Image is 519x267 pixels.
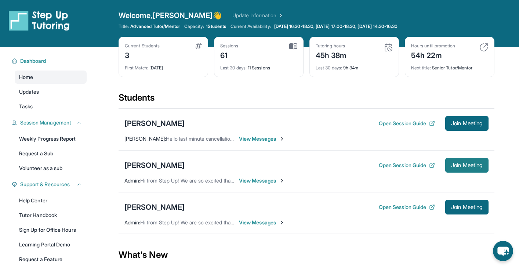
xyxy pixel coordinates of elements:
[274,24,398,29] span: [DATE] 16:30-18:30, [DATE] 17:00-18:30, [DATE] 14:30-16:30
[17,57,82,65] button: Dashboard
[384,43,393,52] img: card
[220,49,239,61] div: 61
[279,178,285,184] img: Chevron-Right
[9,10,70,31] img: logo
[316,43,347,49] div: Tutoring hours
[124,136,166,142] span: [PERSON_NAME] :
[20,181,70,188] span: Support & Resources
[15,209,87,222] a: Tutor Handbook
[220,61,297,71] div: 11 Sessions
[15,194,87,207] a: Help Center
[124,219,140,225] span: Admin :
[379,203,435,211] button: Open Session Guide
[451,205,483,209] span: Join Meeting
[125,43,160,49] div: Current Students
[195,43,202,49] img: card
[15,162,87,175] a: Volunteer as a sub
[166,136,301,142] span: Hello last minute cancellation sorry will see you next week
[206,24,226,29] span: 1 Students
[316,65,342,71] span: Last 30 days :
[451,163,483,167] span: Join Meeting
[316,61,393,71] div: 9h 34m
[15,132,87,145] a: Weekly Progress Report
[20,119,71,126] span: Session Management
[184,24,204,29] span: Capacity:
[220,43,239,49] div: Sessions
[124,177,140,184] span: Admin :
[15,100,87,113] a: Tasks
[316,49,347,61] div: 45h 38m
[130,24,179,29] span: Advanced Tutor/Mentor
[124,160,185,170] div: [PERSON_NAME]
[15,85,87,98] a: Updates
[125,61,202,71] div: [DATE]
[379,162,435,169] button: Open Session Guide
[445,158,489,173] button: Join Meeting
[289,43,297,50] img: card
[239,135,285,142] span: View Messages
[19,88,39,95] span: Updates
[239,219,285,226] span: View Messages
[20,57,46,65] span: Dashboard
[125,49,160,61] div: 3
[17,119,82,126] button: Session Management
[445,200,489,214] button: Join Meeting
[479,43,488,52] img: card
[279,220,285,225] img: Chevron-Right
[411,61,488,71] div: Senior Tutor/Mentor
[15,238,87,251] a: Learning Portal Demo
[119,92,494,108] div: Students
[493,241,513,261] button: chat-button
[19,103,33,110] span: Tasks
[119,24,129,29] span: Title:
[411,65,431,71] span: Next title :
[279,136,285,142] img: Chevron-Right
[15,71,87,84] a: Home
[445,116,489,131] button: Join Meeting
[220,65,247,71] span: Last 30 days :
[119,10,222,21] span: Welcome, [PERSON_NAME] 👋
[451,121,483,126] span: Join Meeting
[411,49,455,61] div: 54h 22m
[15,223,87,237] a: Sign Up for Office Hours
[411,43,455,49] div: Hours until promotion
[124,118,185,129] div: [PERSON_NAME]
[124,202,185,212] div: [PERSON_NAME]
[276,12,284,19] img: Chevron Right
[17,181,82,188] button: Support & Resources
[379,120,435,127] button: Open Session Guide
[273,24,399,29] a: [DATE] 16:30-18:30, [DATE] 17:00-18:30, [DATE] 14:30-16:30
[239,177,285,184] span: View Messages
[125,65,148,71] span: First Match :
[231,24,271,29] span: Current Availability:
[232,12,284,19] a: Update Information
[15,253,87,266] a: Request a Feature
[15,147,87,160] a: Request a Sub
[19,73,33,81] span: Home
